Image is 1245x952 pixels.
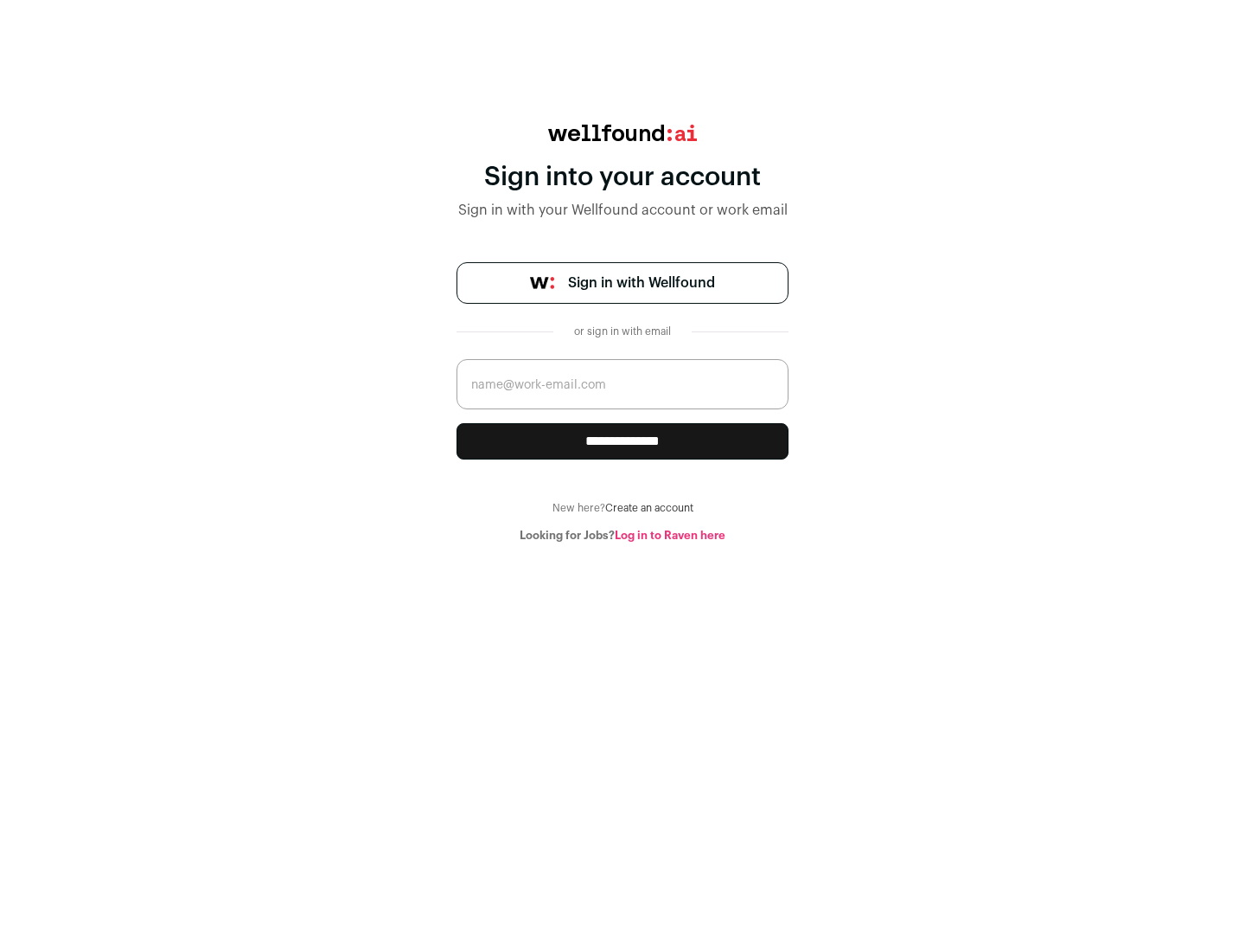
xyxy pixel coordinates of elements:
[456,262,788,304] a: Sign in with Wellfound
[456,529,788,543] div: Looking for Jobs?
[567,325,678,338] div: or sign in with email
[605,503,693,513] a: Create an account
[568,273,715,293] span: Sign in with Wellfound
[456,162,788,193] div: Sign into your account
[530,277,554,289] img: wellfound-symbol-flush-black-fb3c872781a75f747ccb3a119075da62bfe97bd399995f84a933054e44a575c4.png
[456,359,788,409] input: name@work-email.com
[548,125,697,141] img: wellfound:ai
[615,530,725,541] a: Log in to Raven here
[456,501,788,515] div: New here?
[456,200,788,221] div: Sign in with your Wellfound account or work email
